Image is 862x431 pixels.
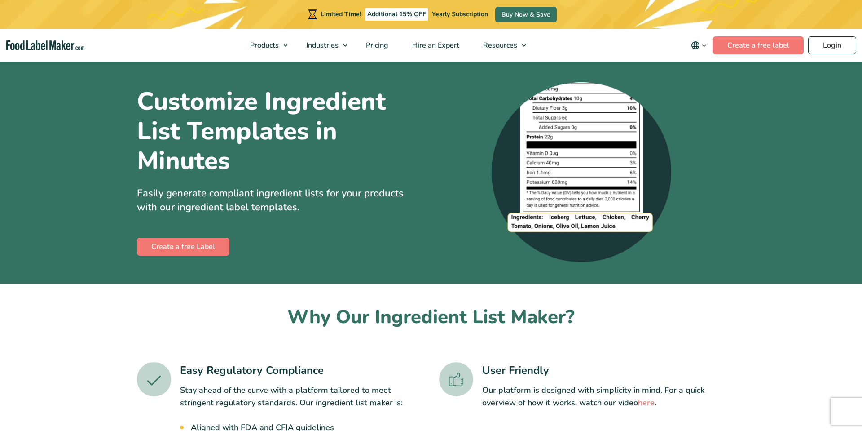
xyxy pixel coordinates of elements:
[495,7,557,22] a: Buy Now & Save
[808,36,856,54] a: Login
[238,29,292,62] a: Products
[482,384,726,410] p: Our platform is designed with simplicity in mind. For a quick overview of how it works, watch our...
[303,40,339,50] span: Industries
[480,40,518,50] span: Resources
[492,82,671,262] img: A zoomed-in screenshot of an ingredient list at the bottom of a nutrition label.
[321,10,361,18] span: Limited Time!
[400,29,469,62] a: Hire an Expert
[482,362,726,378] h3: User Friendly
[365,8,428,21] span: Additional 15% OFF
[409,40,460,50] span: Hire an Expert
[713,36,804,54] a: Create a free label
[137,87,424,176] h1: Customize Ingredient List Templates in Minutes
[137,362,171,396] img: A green tick icon.
[363,40,389,50] span: Pricing
[180,384,423,410] p: Stay ahead of the curve with a platform tailored to meet stringent regulatory standards. Our ingr...
[295,29,352,62] a: Industries
[638,397,655,408] a: here
[137,238,229,256] a: Create a free Label
[247,40,280,50] span: Products
[137,305,725,330] h2: Why Our Ingredient List Maker?
[180,362,423,378] h3: Easy Regulatory Compliance
[137,187,424,214] p: Easily generate compliant ingredient lists for your products with our ingredient label templates.
[439,362,473,396] img: A green thumbs up icon.
[432,10,488,18] span: Yearly Subscription
[471,29,531,62] a: Resources
[354,29,398,62] a: Pricing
